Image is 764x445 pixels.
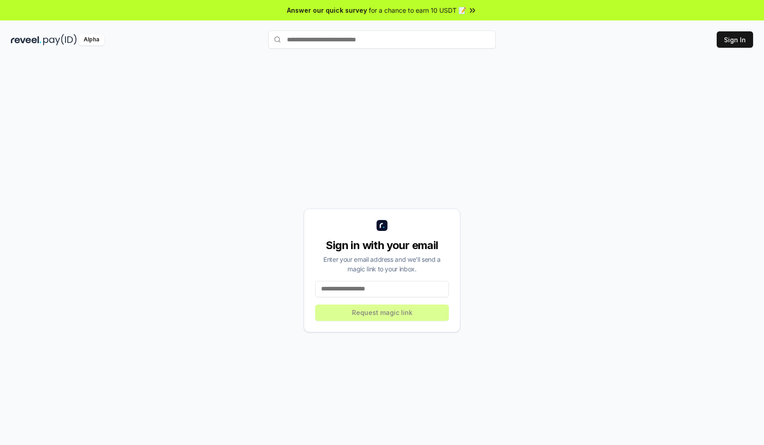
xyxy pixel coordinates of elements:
[11,34,41,45] img: reveel_dark
[369,5,466,15] span: for a chance to earn 10 USDT 📝
[315,238,449,253] div: Sign in with your email
[79,34,104,45] div: Alpha
[315,255,449,274] div: Enter your email address and we’ll send a magic link to your inbox.
[287,5,367,15] span: Answer our quick survey
[377,220,387,231] img: logo_small
[43,34,77,45] img: pay_id
[717,31,753,48] button: Sign In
